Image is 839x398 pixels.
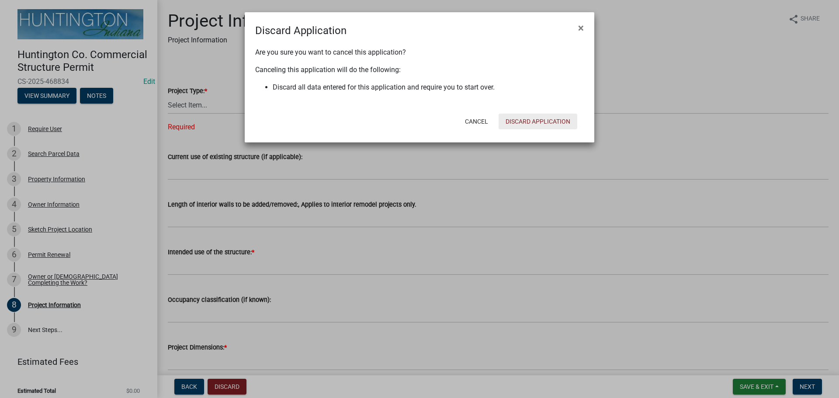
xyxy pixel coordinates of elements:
p: Canceling this application will do the following: [255,65,584,75]
button: Discard Application [499,114,577,129]
button: Close [571,16,591,40]
h4: Discard Application [255,23,347,38]
li: Discard all data entered for this application and require you to start over. [273,82,584,93]
p: Are you sure you want to cancel this application? [255,47,584,58]
button: Cancel [458,114,495,129]
span: × [578,22,584,34]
